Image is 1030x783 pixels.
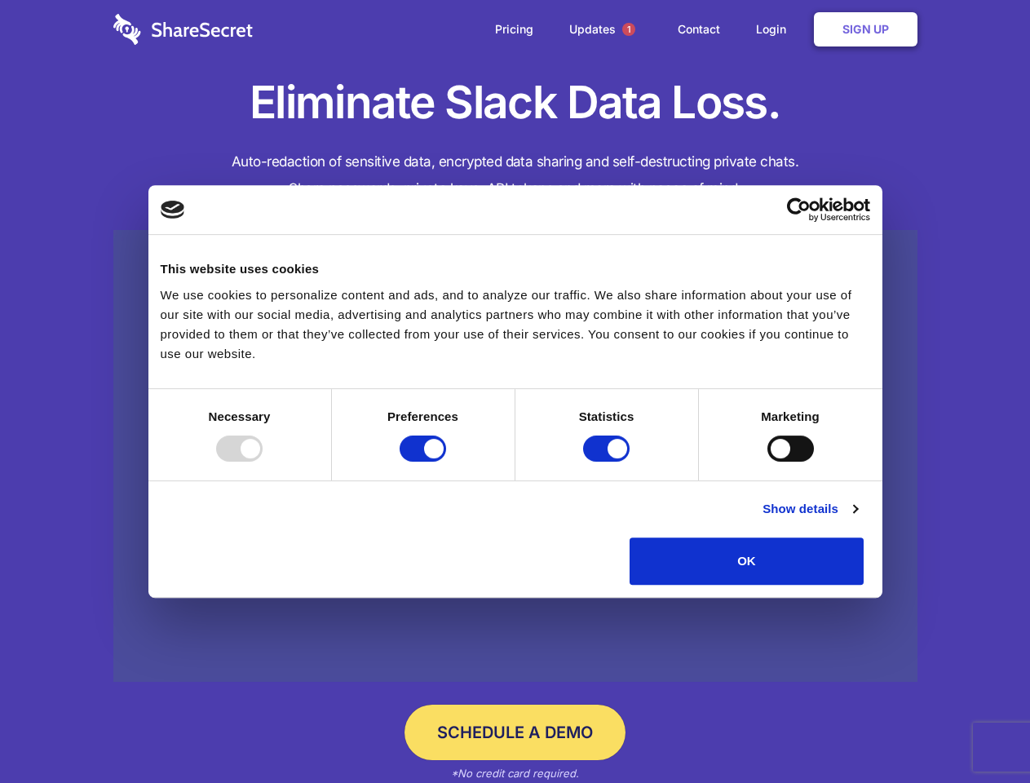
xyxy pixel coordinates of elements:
a: Usercentrics Cookiebot - opens in a new window [727,197,870,222]
div: This website uses cookies [161,259,870,279]
span: 1 [622,23,635,36]
img: logo-wordmark-white-trans-d4663122ce5f474addd5e946df7df03e33cb6a1c49d2221995e7729f52c070b2.svg [113,14,253,45]
a: Sign Up [814,12,917,46]
button: OK [630,537,864,585]
a: Contact [661,4,736,55]
a: Wistia video thumbnail [113,230,917,683]
a: Pricing [479,4,550,55]
strong: Necessary [209,409,271,423]
h4: Auto-redaction of sensitive data, encrypted data sharing and self-destructing private chats. Shar... [113,148,917,202]
strong: Marketing [761,409,820,423]
div: We use cookies to personalize content and ads, and to analyze our traffic. We also share informat... [161,285,870,364]
a: Login [740,4,811,55]
img: logo [161,201,185,219]
strong: Statistics [579,409,634,423]
a: Schedule a Demo [404,705,626,760]
a: Show details [763,499,857,519]
em: *No credit card required. [451,767,579,780]
h1: Eliminate Slack Data Loss. [113,73,917,132]
strong: Preferences [387,409,458,423]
